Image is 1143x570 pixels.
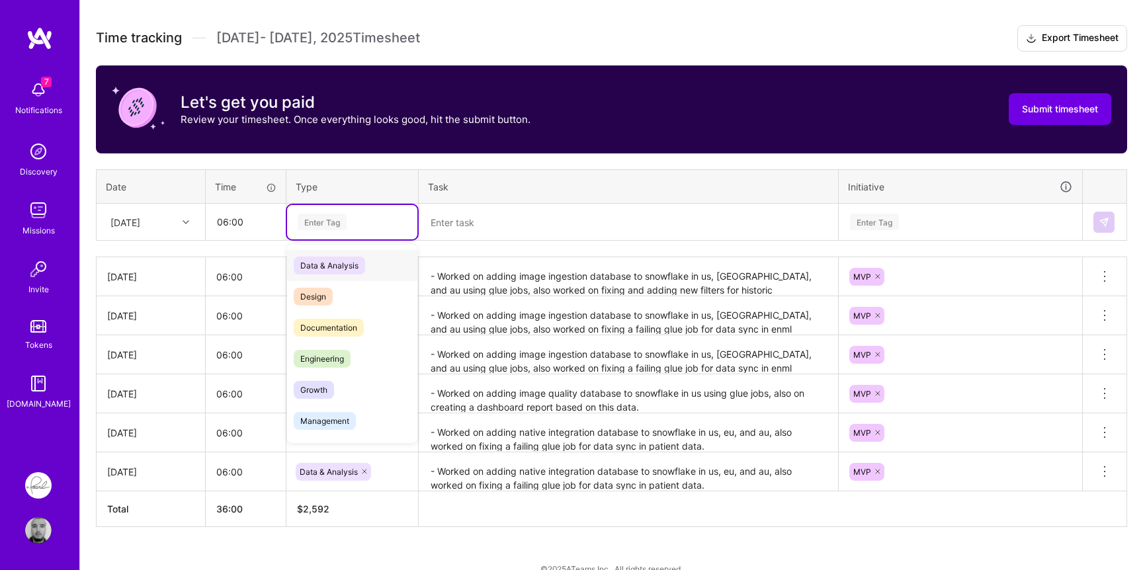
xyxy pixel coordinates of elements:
div: [DATE] [107,348,194,362]
img: teamwork [25,197,52,224]
textarea: - Worked on adding image quality database to snowflake in us using glue jobs, also on creating a ... [420,376,837,412]
textarea: - Worked on adding image ingestion database to snowflake in us, [GEOGRAPHIC_DATA], and au using g... [420,298,837,334]
img: User Avatar [25,517,52,544]
textarea: - Worked on adding image ingestion database to snowflake in us, [GEOGRAPHIC_DATA], and au using g... [420,259,837,295]
div: [DATE] [107,309,194,323]
div: [DATE] [107,426,194,440]
div: Invite [28,282,49,296]
img: logo [26,26,53,50]
th: 36:00 [206,491,286,527]
img: guide book [25,370,52,397]
span: 7 [41,77,52,87]
input: HH:MM [206,204,285,239]
textarea: - Worked on adding image ingestion database to snowflake in us, [GEOGRAPHIC_DATA], and au using g... [420,337,837,373]
input: HH:MM [206,259,286,294]
span: Engineering [294,350,351,368]
input: HH:MM [206,298,286,333]
span: Data & Analysis [294,257,365,274]
input: HH:MM [206,454,286,489]
div: [DATE] [107,387,194,401]
div: Initiative [848,179,1073,194]
th: Date [97,169,206,204]
div: Notifications [15,103,62,117]
span: MVP [853,389,871,399]
div: [DATE] [110,215,140,229]
span: MVP [853,272,871,282]
th: Type [286,169,419,204]
span: Growth [294,381,334,399]
div: Time [215,180,276,194]
input: HH:MM [206,376,286,411]
input: HH:MM [206,337,286,372]
textarea: - Worked on adding native integration database to snowflake in us, eu, and au, also worked on fix... [420,454,837,490]
div: Discovery [20,165,58,179]
i: icon Download [1026,32,1037,46]
img: Submit [1099,217,1109,227]
img: tokens [30,320,46,333]
span: Management [294,412,356,430]
textarea: - Worked on adding native integration database to snowflake in us, eu, and au, also worked on fix... [420,415,837,451]
img: bell [25,77,52,103]
span: Submit timesheet [1022,102,1098,116]
span: [DATE] - [DATE] , 2025 Timesheet [216,30,420,46]
img: coin [112,81,165,134]
img: Pearl: Data Science Team [25,472,52,499]
input: HH:MM [206,415,286,450]
i: icon Chevron [183,219,189,225]
button: Export Timesheet [1017,25,1127,52]
img: Invite [25,256,52,282]
button: Submit timesheet [1009,93,1111,125]
span: MVP [853,311,871,321]
span: MVP [853,428,871,438]
h3: Let's get you paid [181,93,530,112]
div: [DATE] [107,465,194,479]
a: Pearl: Data Science Team [22,472,55,499]
div: Missions [22,224,55,237]
th: Total [97,491,206,527]
div: Enter Tag [298,212,347,232]
span: $ 2,592 [297,503,329,514]
div: [DOMAIN_NAME] [7,397,71,411]
span: Documentation [294,319,364,337]
span: Design [294,288,333,305]
span: Data & Analysis [300,467,358,477]
span: MVP [853,350,871,360]
span: Time tracking [96,30,182,46]
th: Task [419,169,839,204]
span: MVP [853,467,871,477]
p: Review your timesheet. Once everything looks good, hit the submit button. [181,112,530,126]
div: Enter Tag [850,212,899,232]
a: User Avatar [22,517,55,544]
div: [DATE] [107,270,194,284]
div: Tokens [25,338,52,352]
img: discovery [25,138,52,165]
